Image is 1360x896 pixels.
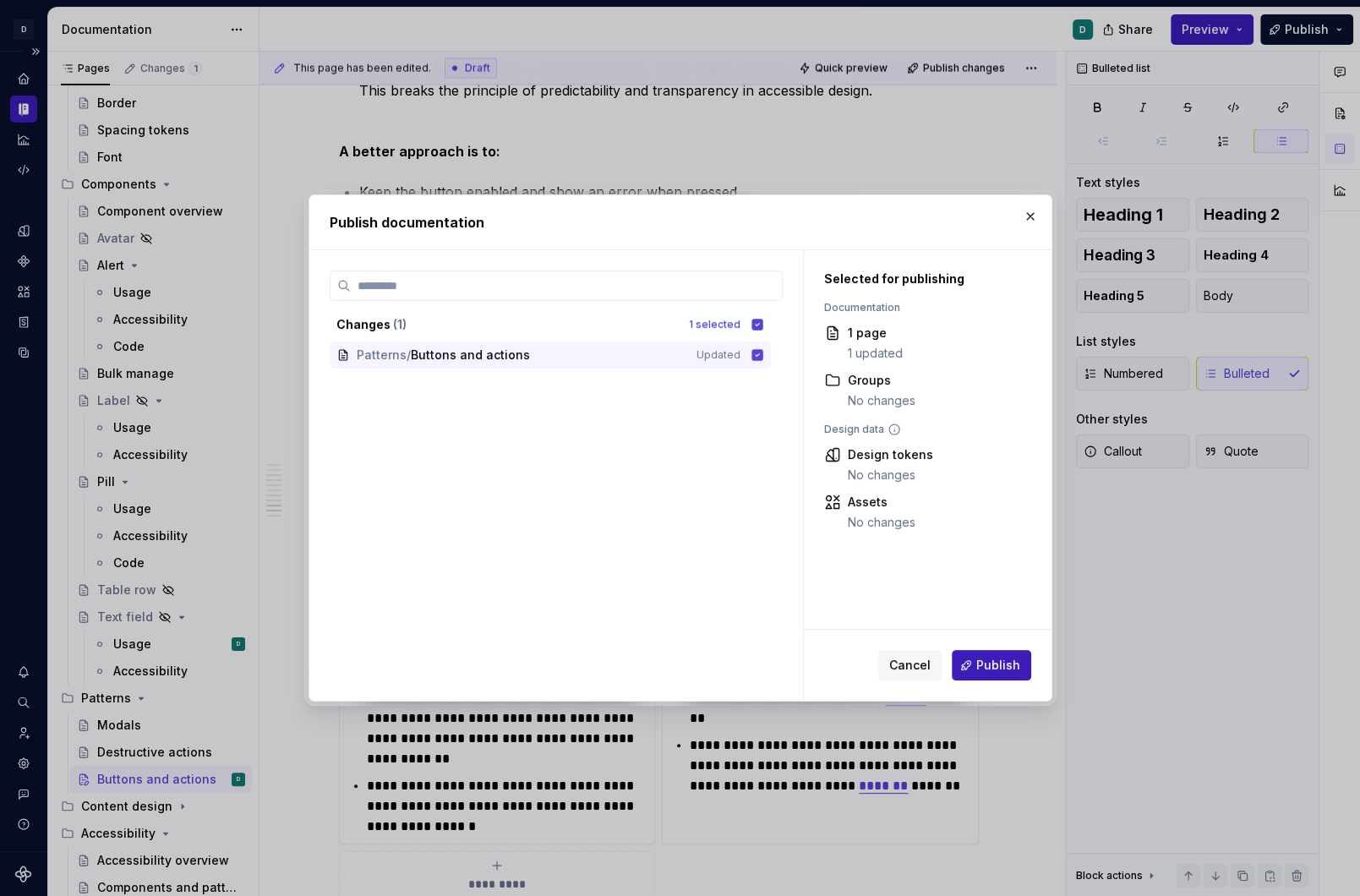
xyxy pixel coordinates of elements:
[689,318,740,331] div: 1 selected
[889,657,931,674] span: Cancel
[336,316,679,333] div: Changes
[824,270,1023,287] div: Selected for publishing
[411,347,530,363] span: Buttons and actions
[393,317,407,331] span: ( 1 )
[848,325,903,341] div: 1 page
[848,494,915,511] div: Assets
[848,372,915,389] div: Groups
[848,467,933,484] div: No changes
[848,345,903,362] div: 1 updated
[330,212,1031,232] h2: Publish documentation
[952,650,1031,680] button: Publish
[824,423,1023,436] div: Design data
[878,650,942,680] button: Cancel
[848,446,933,463] div: Design tokens
[848,392,915,409] div: No changes
[848,514,915,531] div: No changes
[976,657,1020,674] span: Publish
[824,301,1023,314] div: Documentation
[407,347,411,363] span: /
[357,347,407,363] span: Patterns
[696,348,740,362] span: Updated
